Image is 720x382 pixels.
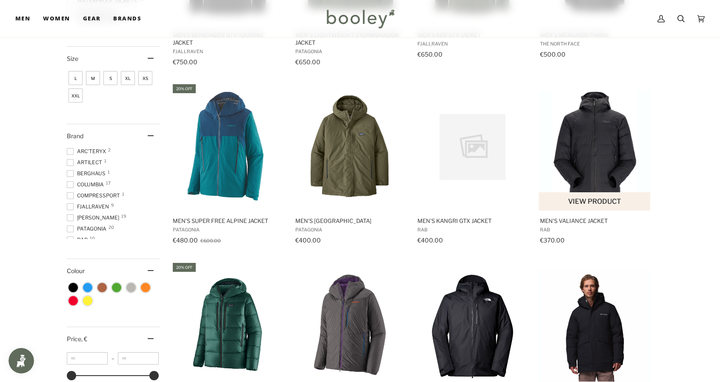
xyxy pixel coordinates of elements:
span: Rab [540,227,650,233]
span: €600.00 [200,238,221,244]
span: €500.00 [540,51,566,58]
span: 9 [111,203,114,207]
span: Fjallraven [173,48,283,54]
span: – [108,355,118,362]
span: Colour: Blue [83,283,92,292]
span: €370.00 [540,237,565,244]
button: View product [539,192,651,211]
div: 20% off [173,84,196,93]
span: Berghaus [67,170,108,177]
a: Men's Kangri GTX Jacket [416,83,529,247]
span: Colour: Grey [126,283,136,292]
a: Men's Super Free Alpine Jacket [171,83,284,247]
img: Booley [323,6,397,31]
span: Colour: Green [112,283,121,292]
img: The North Face Men's Sarsen Insulated Jacket Black - Booley Galway [416,269,529,382]
span: , € [81,335,87,342]
span: COMPRESSPORT [67,192,123,200]
span: Size: M [86,71,100,85]
span: Size: S [103,71,117,85]
span: Fjallraven [67,203,111,211]
span: Men's Valiance Jacket [540,217,650,225]
span: 1 [104,159,106,163]
span: €650.00 [417,51,443,58]
span: Men's Kangri GTX Jacket [417,217,528,225]
img: Rab Men's Valiance Jacket Black - Booley Galway [539,91,651,203]
a: Men's Windshadow Parka [294,83,407,247]
span: €480.00 [173,237,198,244]
div: 20% off [173,263,196,272]
iframe: Button to open loyalty program pop-up [9,348,34,373]
span: Size: XL [121,71,135,85]
span: Men's Bergtagen GTX Touring Jacket [173,31,283,46]
span: Fjallraven [417,41,528,47]
span: Patagonia [67,225,109,233]
a: Men's Valiance Jacket [539,83,651,247]
span: Size: L [69,71,83,85]
span: Rab [417,227,528,233]
span: Women [43,14,70,23]
span: Brand [67,132,83,140]
span: 17 [106,181,111,185]
span: €750.00 [173,58,197,66]
span: €650.00 [295,58,320,66]
span: Patagonia [295,48,406,54]
span: Brands [113,14,141,23]
span: Men [15,14,30,23]
span: 2 [108,148,111,152]
img: Patagonia Men's Windshadow Parka Basin Green - Booley Galway [294,91,407,203]
span: 10 [90,236,95,240]
span: Size: XXL [69,88,83,103]
span: Colour: Red [69,296,78,305]
span: Colour: Yellow [83,296,92,305]
img: Patagonia Men's Fitz Roy Down Hoody Cascade Green - Booley Galway [171,269,284,382]
span: Colour: Black [69,283,78,292]
span: Colour: Brown [97,283,107,292]
span: Colour: Orange [141,283,150,292]
span: 19 [121,214,126,218]
span: Men's Super Free Alpine Jacket [173,217,283,225]
span: Arc'teryx [67,148,109,155]
span: [PERSON_NAME] [67,214,122,222]
span: Patagonia [295,227,406,233]
span: Columbia [67,181,106,188]
span: Rab [67,236,90,244]
span: 20 [109,225,114,229]
img: Columbia Men's Street Heights Parka Black - Booley Galway [539,269,651,382]
span: Size [67,55,78,62]
img: Patagonia Men's DAS Light Hoody Forge Grey - Booley Galway [294,269,407,382]
span: Size: XS [138,71,152,85]
span: 1 [122,192,124,196]
span: The North Face [540,41,650,47]
span: €400.00 [295,237,321,244]
span: Men's [GEOGRAPHIC_DATA] [295,217,406,225]
span: Colour [67,267,91,274]
span: Men's Lightweight Stormshadow Jacket [295,31,406,46]
img: Men's Kangri GTX Jacket [440,114,506,180]
span: €400.00 [417,237,443,244]
span: Gear [83,14,101,23]
span: 1 [108,170,110,174]
img: Patagonia Men's Super Free Alpine Jacket - Booley Galway [171,91,284,203]
span: Price [67,335,87,342]
span: Patagonia [173,227,283,233]
span: Artilect [67,159,105,166]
